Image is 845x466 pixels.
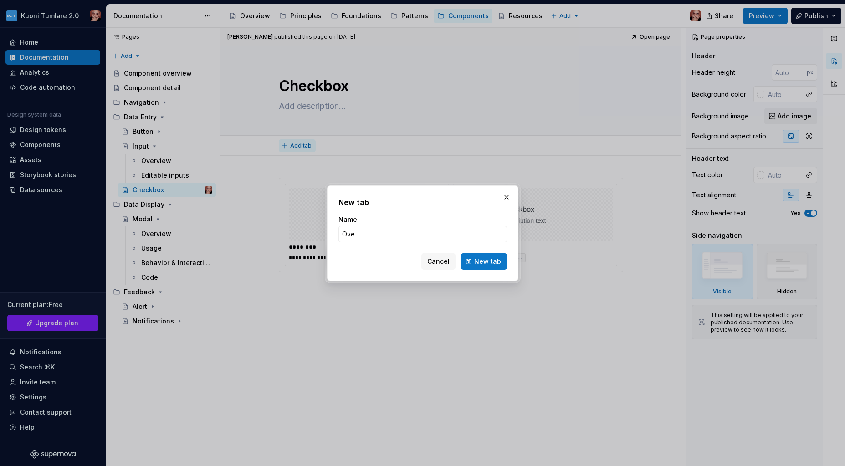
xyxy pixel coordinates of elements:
label: Name [338,215,357,224]
h2: New tab [338,197,507,208]
button: Cancel [421,253,456,270]
span: Cancel [427,257,450,266]
span: New tab [474,257,501,266]
button: New tab [461,253,507,270]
